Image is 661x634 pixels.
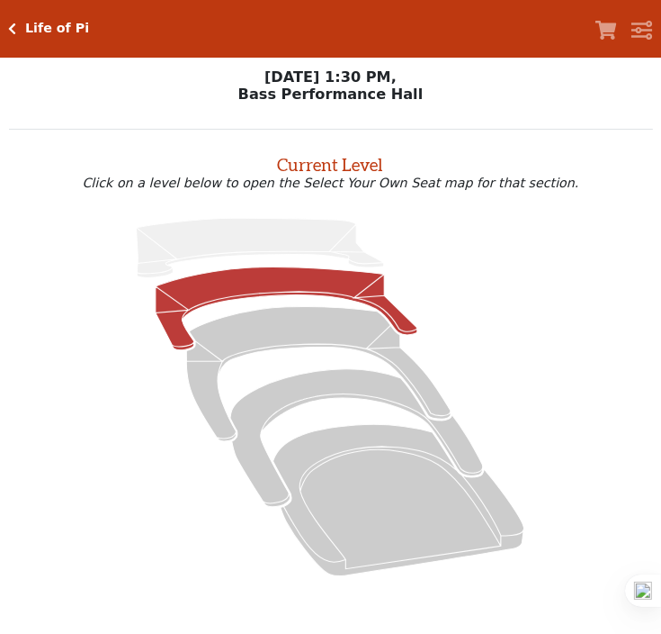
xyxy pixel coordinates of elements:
[137,218,385,277] path: Upper Gallery - Seats Available: 0
[9,147,653,176] h2: Current Level
[156,267,417,349] path: Lower Gallery - Seats Available: 124
[9,23,17,35] a: Click here to go back to filters
[9,68,653,103] p: [DATE] 1:30 PM, Bass Performance Hall
[9,176,653,190] p: Click on a level below to open the Select Your Own Seat map for that section.
[273,424,524,575] path: Orchestra / Parterre Circle - Seats Available: 9
[25,21,89,36] h5: Life of Pi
